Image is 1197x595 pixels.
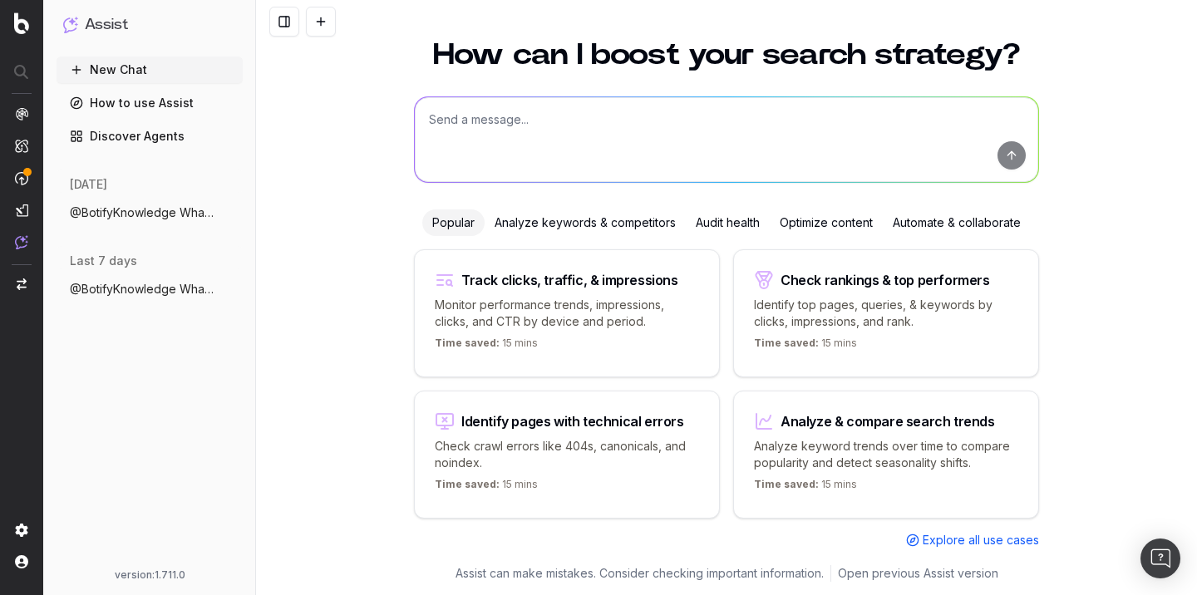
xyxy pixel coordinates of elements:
[435,297,699,330] p: Monitor performance trends, impressions, clicks, and CTR by device and period.
[754,337,857,357] p: 15 mins
[422,209,485,236] div: Popular
[461,415,684,428] div: Identify pages with technical errors
[435,337,538,357] p: 15 mins
[70,253,137,269] span: last 7 days
[15,171,28,185] img: Activation
[57,57,243,83] button: New Chat
[883,209,1031,236] div: Automate & collaborate
[838,565,998,582] a: Open previous Assist version
[923,532,1039,548] span: Explore all use cases
[63,568,236,582] div: version: 1.711.0
[906,532,1039,548] a: Explore all use cases
[461,273,678,287] div: Track clicks, traffic, & impressions
[17,278,27,290] img: Switch project
[15,139,28,153] img: Intelligence
[15,235,28,249] img: Assist
[435,478,538,498] p: 15 mins
[781,415,995,428] div: Analyze & compare search trends
[435,337,500,349] span: Time saved:
[57,276,243,302] button: @BotifyKnowledge What is Pageworkers ?
[435,438,699,471] p: Check crawl errors like 404s, canonicals, and noindex.
[435,478,500,490] span: Time saved:
[57,90,243,116] a: How to use Assist
[485,209,686,236] div: Analyze keywords & competitors
[1140,538,1180,578] div: Open Intercom Messenger
[754,297,1018,330] p: Identify top pages, queries, & keywords by clicks, impressions, and rank.
[686,209,770,236] div: Audit health
[14,12,29,34] img: Botify logo
[414,40,1039,70] h1: How can I boost your search strategy?
[63,17,78,32] img: Assist
[85,13,128,37] h1: Assist
[770,209,883,236] div: Optimize content
[57,123,243,150] a: Discover Agents
[456,565,824,582] p: Assist can make mistakes. Consider checking important information.
[15,204,28,217] img: Studio
[754,478,819,490] span: Time saved:
[15,524,28,537] img: Setting
[754,438,1018,471] p: Analyze keyword trends over time to compare popularity and detect seasonality shifts.
[781,273,990,287] div: Check rankings & top performers
[70,204,216,221] span: @BotifyKnowledge What is Speedworkers ?
[754,478,857,498] p: 15 mins
[70,176,107,193] span: [DATE]
[63,13,236,37] button: Assist
[754,337,819,349] span: Time saved:
[15,107,28,120] img: Analytics
[70,281,216,297] span: @BotifyKnowledge What is Pageworkers ?
[57,199,243,226] button: @BotifyKnowledge What is Speedworkers ?
[15,555,28,568] img: My account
